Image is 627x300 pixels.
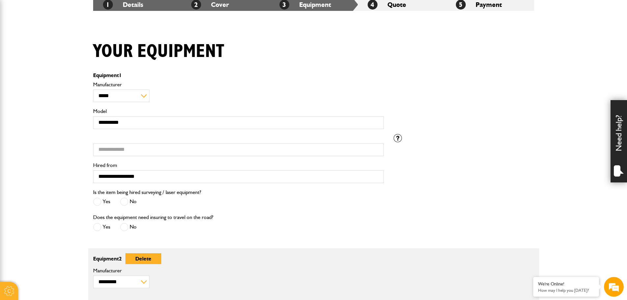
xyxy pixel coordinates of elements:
a: 2Cover [191,1,229,9]
label: Model [93,109,384,114]
input: Enter your email address [9,80,120,95]
span: 1 [119,72,122,78]
button: Delete [125,253,161,264]
label: Yes [93,198,110,206]
input: Enter your phone number [9,100,120,114]
label: Hired from [93,163,384,168]
div: Need help? [611,100,627,182]
span: 2 [119,256,122,262]
div: Minimize live chat window [108,3,124,19]
label: No [120,198,137,206]
p: Equipment [93,253,384,264]
a: 1Details [103,1,143,9]
textarea: Type your message and hit 'Enter' [9,119,120,197]
label: Manufacturer [93,82,384,87]
label: Does the equipment need insuring to travel on the road? [93,215,213,220]
input: Enter your last name [9,61,120,75]
div: We're Online! [538,281,594,287]
p: Equipment [93,73,384,78]
div: Chat with us now [34,37,111,45]
label: Is the item being hired surveying / laser equipment? [93,190,201,195]
em: Start Chat [90,203,119,212]
h1: Your equipment [93,41,224,63]
label: No [120,223,137,231]
label: Manufacturer [93,268,384,273]
label: Yes [93,223,110,231]
img: d_20077148190_company_1631870298795_20077148190 [11,37,28,46]
p: How may I help you today? [538,288,594,293]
